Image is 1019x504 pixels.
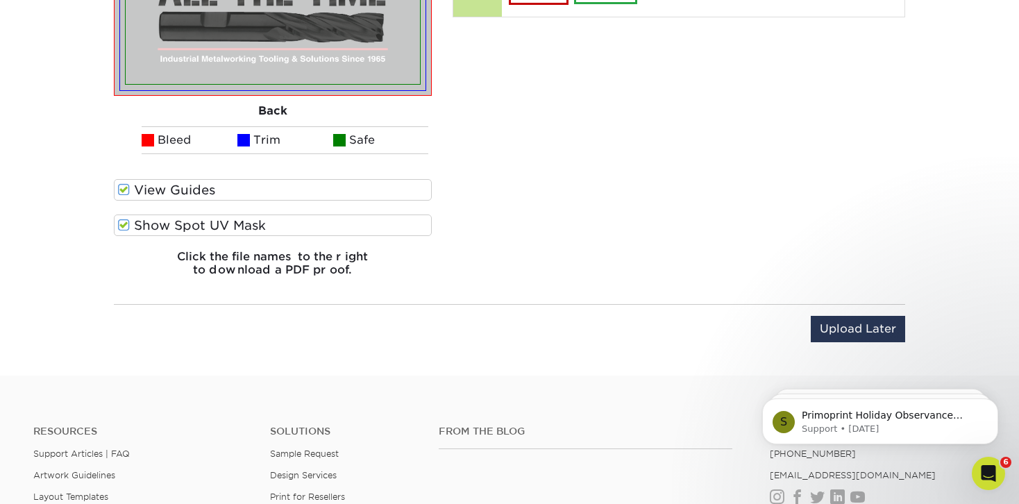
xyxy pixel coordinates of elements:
[270,470,337,480] a: Design Services
[333,126,429,154] li: Safe
[741,369,1019,467] iframe: Intercom notifications message
[811,316,905,342] input: Upload Later
[142,126,237,154] li: Bleed
[114,250,432,287] h6: Click the file names to the right to download a PDF proof.
[270,426,418,437] h4: Solutions
[270,492,345,502] a: Print for Resellers
[114,215,432,236] label: Show Spot UV Mask
[439,426,732,437] h4: From the Blog
[33,448,130,459] a: Support Articles | FAQ
[270,448,339,459] a: Sample Request
[33,470,115,480] a: Artwork Guidelines
[770,470,936,480] a: [EMAIL_ADDRESS][DOMAIN_NAME]
[60,40,237,203] span: Primoprint Holiday Observance Please note that our customer service and production departments wi...
[33,492,108,502] a: Layout Templates
[114,96,432,126] div: Back
[33,426,249,437] h4: Resources
[114,179,432,201] label: View Guides
[237,126,333,154] li: Trim
[60,53,239,66] p: Message from Support, sent 20w ago
[1000,457,1011,468] span: 6
[972,457,1005,490] iframe: Intercom live chat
